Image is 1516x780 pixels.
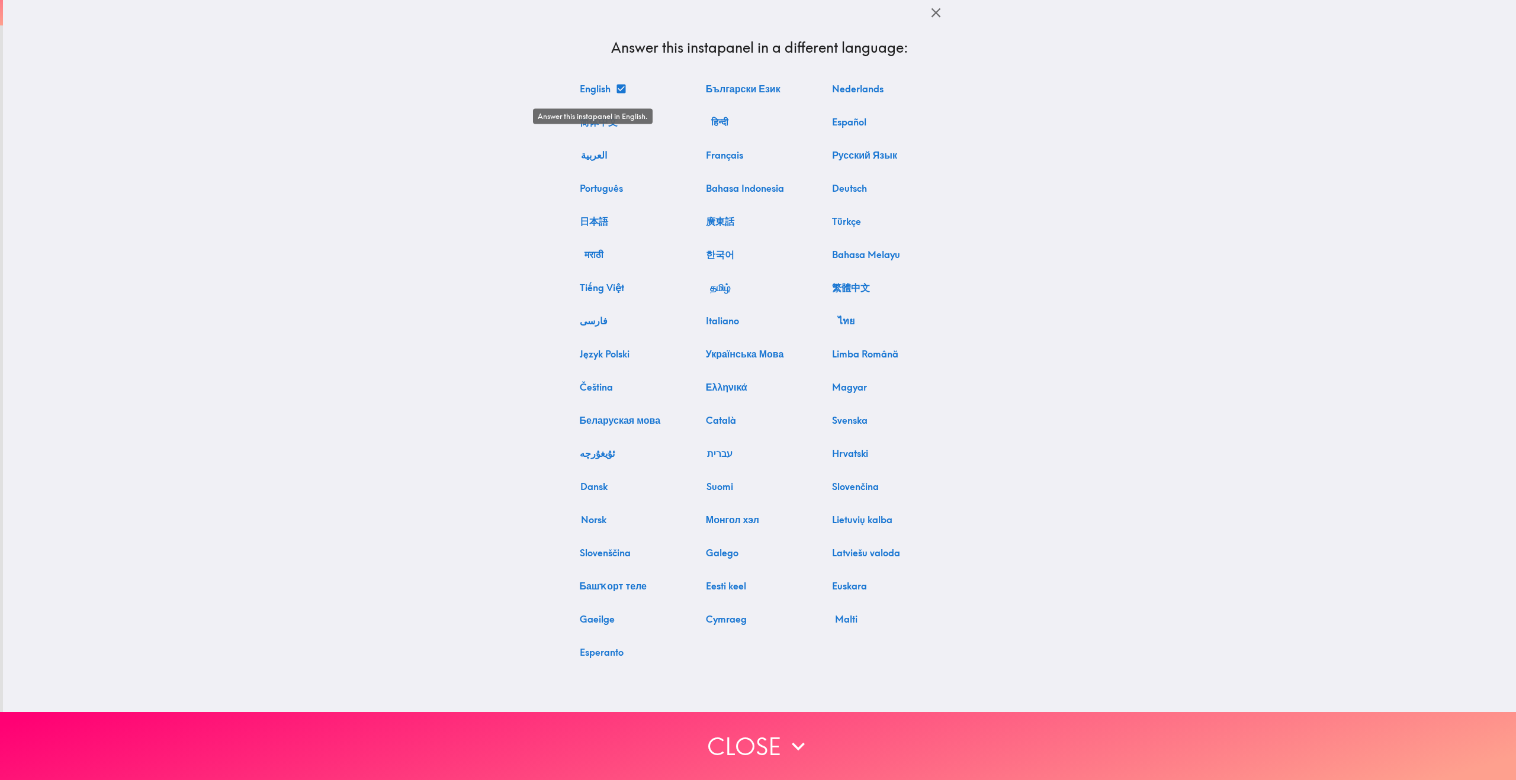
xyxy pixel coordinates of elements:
[533,109,653,124] div: Answer this instapanel in English.
[575,176,628,200] button: Responda a este instapanel em português.
[827,441,873,465] button: Odgovorite na ovaj instapanel na hrvatskom.
[575,574,652,598] button: Был instapanel-ға башҡортса яуап бирегеҙ.
[575,508,613,531] button: Svar på dette instapanel på norsk.
[701,441,739,465] button: ענה על instapanel זה בעברית.
[701,309,744,333] button: Rispondi a questo instapanel in italiano.
[827,508,897,531] button: Atsakykite į šį instapanel lietuviškai.
[827,176,872,200] button: Beantworten Sie dieses instapanel auf Deutsch.
[575,309,613,333] button: به این instapanel به زبان فارسی پاسخ دهید.
[575,209,613,233] button: このinstapanelに日本語で回答してください。
[575,342,634,366] button: Odpowiedz na ten instapanel w języku polskim.
[701,508,764,531] button: Энэ instapanel-д монгол хэлээр хариулна уу.
[827,276,875,299] button: 用繁體中文回答這個instapanel。
[701,408,741,432] button: Responeu aquest instapanel en català.
[575,475,613,498] button: Besvar denne instapanel på dansk.
[575,408,666,432] button: Адкажыце на гэты instapanel па-беларуску.
[575,441,619,465] button: بۇ instapanel غا ئۇيغۇرچە جاۋاب بېرىڭ.
[701,276,739,299] button: இந்த instapanel-ஐ தமிழில் பதிலளிக்கவும்.
[701,143,748,167] button: Répondez à cet instapanel en français.
[701,607,751,631] button: Atebwch yr instapanel hwn yn Gymraeg.
[701,375,752,399] button: Απαντήστε σε αυτό το instapanel στα Ελληνικά.
[827,408,872,432] button: Svara på denna instapanel på svenska.
[827,574,872,598] button: Erantzun instapanel honi euskaraz.
[575,143,613,167] button: أجب على هذا instapanel باللغة العربية.
[827,475,884,498] button: Odpovedzte na tento instapanel v slovenčine.
[701,475,739,498] button: Vastaa tähän instapanel suomeksi.
[575,375,618,399] button: Odpovězte na tento instapanel v češtině.
[827,342,903,366] button: Răspundeți la acest instapanel în limba română.
[827,243,905,266] button: Jawab instapanel ini dalam Bahasa Melayu.
[701,209,739,233] button: 用廣東話回答呢個instapanel。
[827,607,865,631] button: Wieġeb dan l-instapanel bil-Malti.
[575,243,613,266] button: या instapanel ला मराठीत उत्तर द्या.
[827,77,888,101] button: Beantwoord dit instapanel in het Nederlands.
[701,176,789,200] button: Jawab instapanel ini dalam Bahasa Indonesia.
[575,541,635,565] button: Odgovorite na ta instapanel v slovenščini.
[575,607,619,631] button: Freagair an instapanel seo i nGaeilge.
[575,38,945,58] h4: Answer this instapanel in a different language:
[575,276,629,299] button: Trả lời instapanel này bằng tiếng Việt.
[575,77,629,101] button: Answer this instapanel in English.
[701,541,743,565] button: Responda a este instapanel en galego.
[701,342,788,366] button: Дайте відповідь на цей instapanel українською мовою.
[827,110,871,134] button: Responde a este instapanel en español.
[827,309,865,333] button: ตอบ instapanel นี้เป็นภาษาไทย.
[827,209,866,233] button: Bu instapanel'i Türkçe olarak yanıtlayın.
[827,541,905,565] button: Atbildiet uz šo instapanel latviešu valodā.
[827,375,872,399] button: Válaszoljon erre az instapanel-re magyarul.
[575,640,628,664] button: Respondu ĉi tiun instapanel en Esperanto.
[701,110,739,134] button: इस instapanel को हिंदी में उत्तर दें।
[701,243,739,266] button: 이 instapanel에 한국어로 답하세요.
[701,77,785,101] button: Отговорете на този instapanel на български.
[701,574,751,598] button: Vastake sellele instapanel-ile eesti keeles.
[827,143,902,167] button: Ответьте на этот instapanel на русском языке.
